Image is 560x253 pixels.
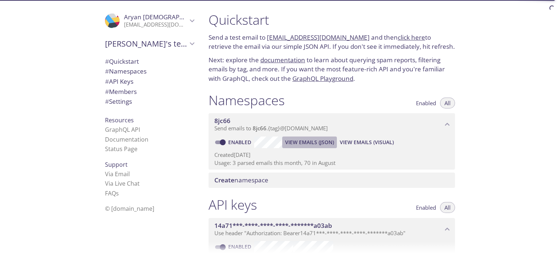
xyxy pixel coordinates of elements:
[412,202,440,213] button: Enabled
[105,77,109,86] span: #
[99,34,200,53] div: Aryan's team
[105,161,128,169] span: Support
[105,77,133,86] span: API Keys
[105,97,109,106] span: #
[209,173,455,188] div: Create namespace
[99,87,200,97] div: Members
[209,55,455,83] p: Next: explore the to learn about querying spam reports, filtering emails by tag, and more. If you...
[105,170,130,178] a: Via Email
[105,87,137,96] span: Members
[105,39,187,49] span: [PERSON_NAME]'s team
[227,139,254,146] a: Enabled
[214,116,230,125] span: 8jc66
[99,76,200,87] div: API Keys
[99,96,200,107] div: Team Settings
[440,98,455,108] button: All
[105,67,109,75] span: #
[214,176,268,184] span: namespace
[105,116,134,124] span: Resources
[398,33,425,41] a: click here
[105,189,119,197] a: FAQ
[209,113,455,136] div: 8jc66 namespace
[105,145,137,153] a: Status Page
[105,179,140,187] a: Via Live Chat
[267,33,370,41] a: [EMAIL_ADDRESS][DOMAIN_NAME]
[292,74,353,83] a: GraphQL Playground
[105,97,132,106] span: Settings
[209,12,455,28] h1: Quickstart
[209,92,285,108] h1: Namespaces
[337,137,397,148] button: View Emails (Visual)
[116,189,119,197] span: s
[124,21,187,28] p: [EMAIL_ADDRESS][DOMAIN_NAME]
[105,57,139,66] span: Quickstart
[99,66,200,76] div: Namespaces
[285,138,334,147] span: View Emails (JSON)
[105,135,148,143] a: Documentation
[209,197,257,213] h1: API keys
[105,57,109,66] span: #
[412,98,440,108] button: Enabled
[105,126,140,134] a: GraphQL API
[340,138,394,147] span: View Emails (Visual)
[99,9,200,33] div: Aryan Jain
[105,87,109,96] span: #
[99,56,200,67] div: Quickstart
[214,176,234,184] span: Create
[124,13,211,21] span: Aryan [DEMOGRAPHIC_DATA]
[440,202,455,213] button: All
[209,33,455,51] p: Send a test email to and then to retrieve the email via our simple JSON API. If you don't see it ...
[105,205,154,213] span: © [DOMAIN_NAME]
[105,67,147,75] span: Namespaces
[214,124,328,132] span: Send emails to . {tag} @[DOMAIN_NAME]
[214,159,449,167] p: Usage: 3 parsed emails this month, 70 in August
[282,137,337,148] button: View Emails (JSON)
[253,124,267,132] span: 8jc66
[214,151,449,159] p: Created [DATE]
[260,56,305,64] a: documentation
